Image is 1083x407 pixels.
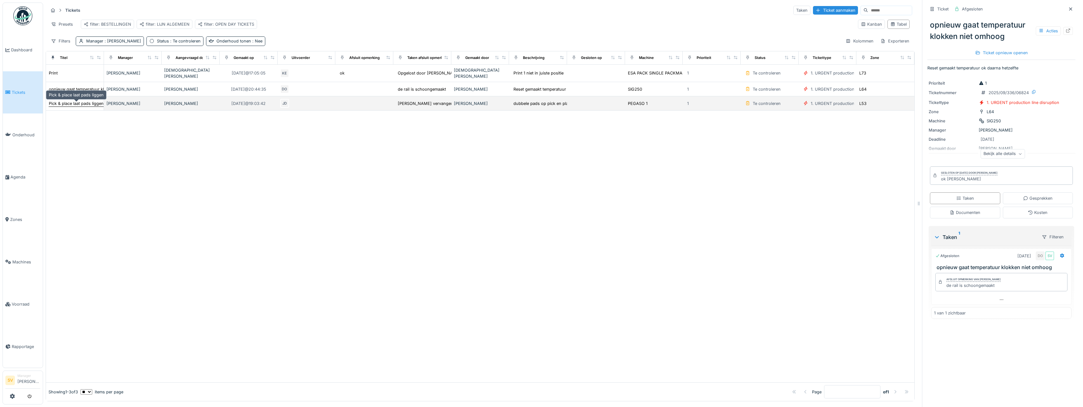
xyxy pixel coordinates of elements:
[164,100,217,107] div: [PERSON_NAME]
[861,21,882,27] div: Kanban
[956,195,974,201] div: Taken
[3,71,43,114] a: Tickets
[198,21,254,27] div: filter: OPEN DAY TICKETS
[11,47,40,53] span: Dashboard
[157,38,201,44] div: Status
[3,29,43,71] a: Dashboard
[60,55,68,61] div: Titel
[454,100,507,107] div: [PERSON_NAME]
[958,233,960,241] sup: 1
[49,100,104,107] div: Pick & place laat pads liggen
[231,86,266,92] div: [DATE] @ 20:44:35
[12,259,40,265] span: Machines
[811,100,883,107] div: 1. URGENT production line disruption
[103,39,141,43] span: : [PERSON_NAME]
[12,89,40,95] span: Tickets
[106,100,159,107] div: [PERSON_NAME]
[934,310,966,316] div: 1 van 1 zichtbaar
[935,253,959,259] div: Afgesloten
[106,70,159,76] div: [PERSON_NAME]
[523,55,545,61] div: Beschrijving
[981,149,1025,158] div: Bekijk alle details
[280,69,289,78] div: KE
[937,6,949,12] div: Ticket
[216,38,262,44] div: Onderhoud tonen
[859,86,867,92] div: L64
[890,21,907,27] div: Tabel
[398,86,446,92] div: de rail is schoongemaakt
[12,132,40,138] span: Onderhoud
[407,55,453,61] div: Taken afsluit opmerkingen
[176,55,207,61] div: Aangevraagd door
[513,70,564,76] div: Print 1 niet in juiste positie
[251,39,262,43] span: : Nee
[929,100,976,106] div: Tickettype
[48,20,76,29] div: Presets
[454,67,507,79] div: [DEMOGRAPHIC_DATA][PERSON_NAME]
[929,127,976,133] div: Manager
[753,86,781,92] div: Te controleren
[84,21,131,27] div: filter: BESTELLINGEN
[811,86,883,92] div: 1. URGENT production line disruption
[929,118,976,124] div: Machine
[987,118,1001,124] div: SIG250
[1045,251,1054,260] div: SV
[581,55,602,61] div: Gesloten op
[813,6,858,15] div: Ticket aanmaken
[164,67,217,79] div: [DEMOGRAPHIC_DATA][PERSON_NAME]
[17,373,40,378] div: Manager
[46,90,106,100] div: Pick & place laat pads liggen
[3,198,43,241] a: Zones
[1036,26,1061,36] div: Acties
[946,282,1001,288] div: de rail is schoongemaakt
[49,70,58,76] div: Print
[292,55,310,61] div: Uitvoerder
[883,389,889,395] strong: of 1
[1023,195,1053,201] div: Gesprekken
[981,136,994,142] div: [DATE]
[870,55,879,61] div: Zone
[987,109,994,115] div: L64
[63,7,83,13] strong: Tickets
[950,210,980,216] div: Documenten
[1039,232,1067,242] div: Filteren
[5,373,40,389] a: SV Manager[PERSON_NAME]
[164,86,217,92] div: [PERSON_NAME]
[10,174,40,180] span: Agenda
[934,233,1036,241] div: Taken
[753,70,781,76] div: Te controleren
[118,55,133,61] div: Manager
[232,70,266,76] div: [DATE] @ 17:05:05
[3,326,43,368] a: Rapportage
[929,80,976,86] div: Prioriteit
[49,86,141,92] div: opnieuw gaat temperatuur klokken niet omhoog
[843,36,876,46] div: Kolommen
[628,86,642,92] div: SIG250
[139,21,190,27] div: filter: LIJN ALGEMEEN
[929,136,976,142] div: Deadline
[12,301,40,307] span: Voorraad
[465,55,489,61] div: Gemaakt door
[927,65,1075,71] p: Reset gemaakt temperatuur ok daarna hetzelfte
[941,171,997,175] div: Gesloten op [DATE] door [PERSON_NAME]
[340,70,345,76] div: ok
[878,36,912,46] div: Exporteren
[753,100,781,107] div: Te controleren
[929,109,976,115] div: Zone
[929,127,1074,133] div: [PERSON_NAME]
[13,6,32,25] img: Badge_color-CXgf-gQk.svg
[628,70,688,76] div: ESA PACK SINGLE PACKMACH
[946,277,1001,282] div: Afsluit opmerking van [PERSON_NAME]
[979,80,987,86] div: 1
[859,70,866,76] div: L73
[639,55,654,61] div: Machine
[81,389,123,395] div: items per page
[3,283,43,326] a: Voorraad
[12,344,40,350] span: Rapportage
[48,36,73,46] div: Filters
[1017,253,1031,259] div: [DATE]
[793,6,810,15] div: Taken
[17,373,40,387] li: [PERSON_NAME]
[859,100,867,107] div: L53
[86,38,141,44] div: Manager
